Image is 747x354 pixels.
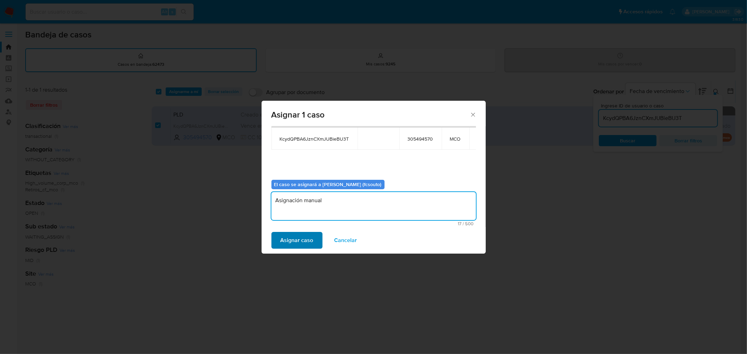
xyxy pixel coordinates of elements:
span: 305494570 [408,136,433,142]
button: Asignar caso [271,232,323,249]
button: Cancelar [325,232,366,249]
button: Cerrar ventana [470,111,476,118]
span: KcydQPBA6JznCXmJUBieBU3T [280,136,349,142]
div: assign-modal [262,101,486,254]
span: Máximo 500 caracteres [274,221,474,226]
span: Cancelar [334,233,357,248]
textarea: Asignación manual [271,192,476,220]
span: Asignar caso [281,233,313,248]
span: MCO [450,136,461,142]
span: Asignar 1 caso [271,111,470,119]
b: El caso se asignará a [PERSON_NAME] (fcsouto) [274,181,382,188]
